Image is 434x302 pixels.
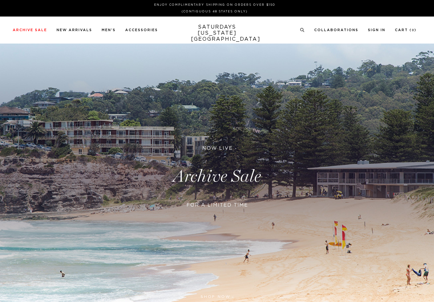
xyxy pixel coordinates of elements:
p: Enjoy Complimentary Shipping on Orders Over $150 [15,3,414,7]
small: 0 [412,29,414,32]
a: Sign In [368,28,385,32]
a: Collaborations [314,28,358,32]
p: (Contiguous 48 States Only) [15,9,414,14]
a: Accessories [125,28,158,32]
a: Cart (0) [395,28,417,32]
a: New Arrivals [57,28,92,32]
a: Men's [102,28,116,32]
a: SATURDAYS[US_STATE][GEOGRAPHIC_DATA] [191,24,243,42]
a: Archive Sale [13,28,47,32]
